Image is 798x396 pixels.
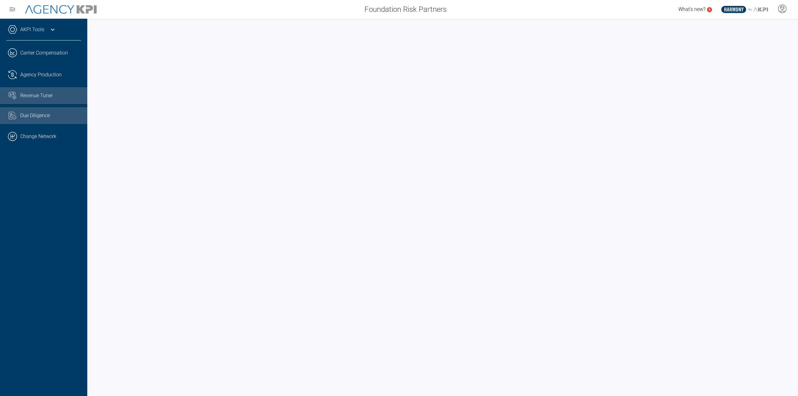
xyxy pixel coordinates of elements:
span: Due Diligence [20,112,50,119]
img: AgencyKPI [25,5,97,14]
span: What's new? [678,6,705,12]
span: Revenue Tuner [20,92,53,99]
a: AKPI Tools [20,26,44,33]
span: Foundation Risk Partners [364,4,447,15]
a: 5 [707,7,712,12]
text: 5 [709,8,710,11]
span: Agency Production [20,71,62,79]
